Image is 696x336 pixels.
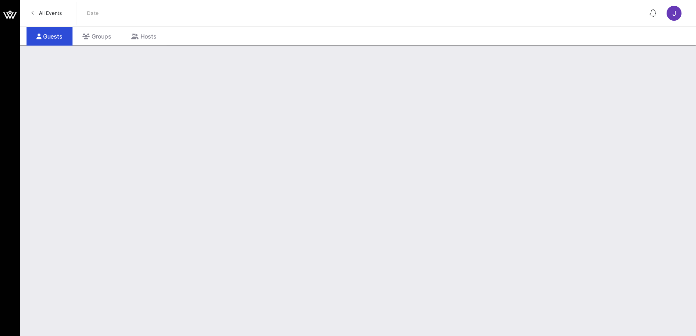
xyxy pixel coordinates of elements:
[39,10,62,16] span: All Events
[121,27,167,46] div: Hosts
[27,27,72,46] div: Guests
[72,27,121,46] div: Groups
[672,9,676,17] span: J
[667,6,681,21] div: J
[27,7,67,20] a: All Events
[87,9,99,17] p: Date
